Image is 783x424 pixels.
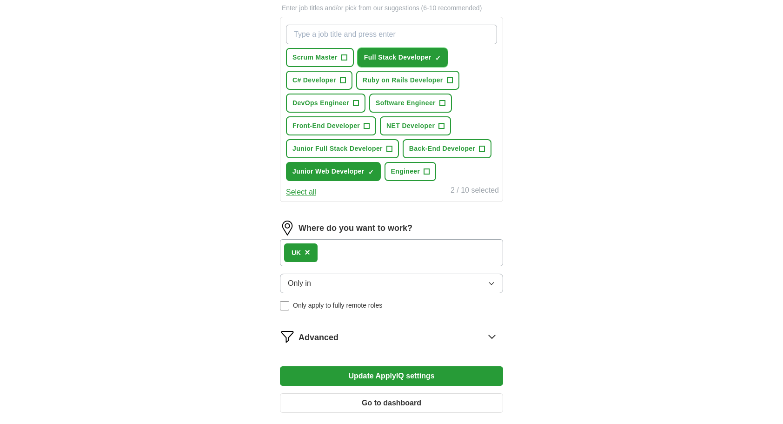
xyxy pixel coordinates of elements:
[280,393,503,413] button: Go to dashboard
[292,75,336,85] span: C# Developer
[292,167,365,176] span: Junior Web Developer
[409,144,475,154] span: Back-End Developer
[368,168,374,176] span: ✓
[385,162,437,181] button: Engineer
[286,48,354,67] button: Scrum Master
[280,366,503,386] button: Update ApplyIQ settings
[292,98,349,108] span: DevOps Engineer
[380,116,451,135] button: NET Developer
[288,278,311,289] span: Only in
[280,221,295,236] img: location.png
[286,139,399,158] button: Junior Full Stack Developer
[299,331,338,344] span: Advanced
[356,71,459,90] button: Ruby on Rails Developer
[451,185,499,198] div: 2 / 10 selected
[286,94,365,113] button: DevOps Engineer
[280,3,503,13] p: Enter job titles and/or pick from our suggestions (6-10 recommended)
[280,274,503,293] button: Only in
[286,187,316,198] button: Select all
[286,162,381,181] button: Junior Web Developer✓
[369,94,452,113] button: Software Engineer
[280,301,289,310] input: Only apply to fully remote roles
[391,167,420,176] span: Engineer
[364,53,431,62] span: Full Stack Developer
[280,329,295,344] img: filter
[363,75,443,85] span: Ruby on Rails Developer
[292,53,338,62] span: Scrum Master
[293,301,382,310] span: Only apply to fully remote roles
[292,144,383,154] span: Junior Full Stack Developer
[292,248,301,258] div: UK
[299,222,412,235] label: Where do you want to work?
[358,48,448,67] button: Full Stack Developer✓
[386,121,435,131] span: NET Developer
[305,247,310,257] span: ×
[305,246,310,260] button: ×
[376,98,436,108] span: Software Engineer
[292,121,360,131] span: Front-End Developer
[286,25,497,44] input: Type a job title and press enter
[286,71,352,90] button: C# Developer
[403,139,491,158] button: Back-End Developer
[435,54,441,62] span: ✓
[286,116,376,135] button: Front-End Developer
